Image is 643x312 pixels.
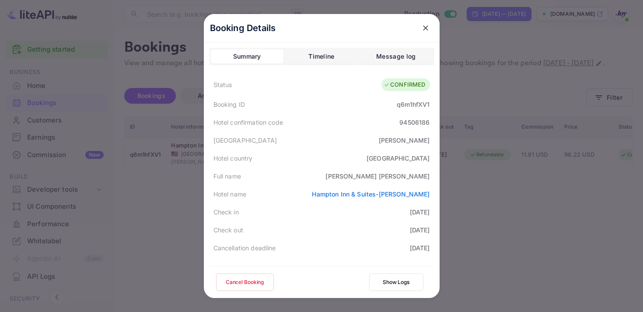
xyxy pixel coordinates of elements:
[213,207,239,217] div: Check in
[410,225,430,235] div: [DATE]
[213,154,253,163] div: Hotel country
[410,243,430,252] div: [DATE]
[210,21,276,35] p: Booking Details
[399,118,430,127] div: 94506186
[369,273,423,291] button: Show Logs
[367,265,430,274] div: [GEOGRAPHIC_DATA]
[213,265,245,274] div: Nationality
[233,51,261,62] div: Summary
[213,80,232,89] div: Status
[367,154,430,163] div: [GEOGRAPHIC_DATA]
[376,51,416,62] div: Message log
[410,207,430,217] div: [DATE]
[360,49,432,63] button: Message log
[213,118,283,127] div: Hotel confirmation code
[213,189,247,199] div: Hotel name
[308,51,334,62] div: Timeline
[285,49,358,63] button: Timeline
[213,136,277,145] div: [GEOGRAPHIC_DATA]
[216,273,274,291] button: Cancel Booking
[352,261,362,277] span: United States
[379,136,430,145] div: [PERSON_NAME]
[325,172,430,181] div: [PERSON_NAME] [PERSON_NAME]
[211,49,283,63] button: Summary
[397,100,430,109] div: q6m1hfXV1
[418,20,433,36] button: close
[312,190,430,198] a: Hampton Inn & Suites-[PERSON_NAME]
[213,172,241,181] div: Full name
[384,81,425,89] div: CONFIRMED
[213,243,276,252] div: Cancellation deadline
[213,100,245,109] div: Booking ID
[213,225,243,235] div: Check out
